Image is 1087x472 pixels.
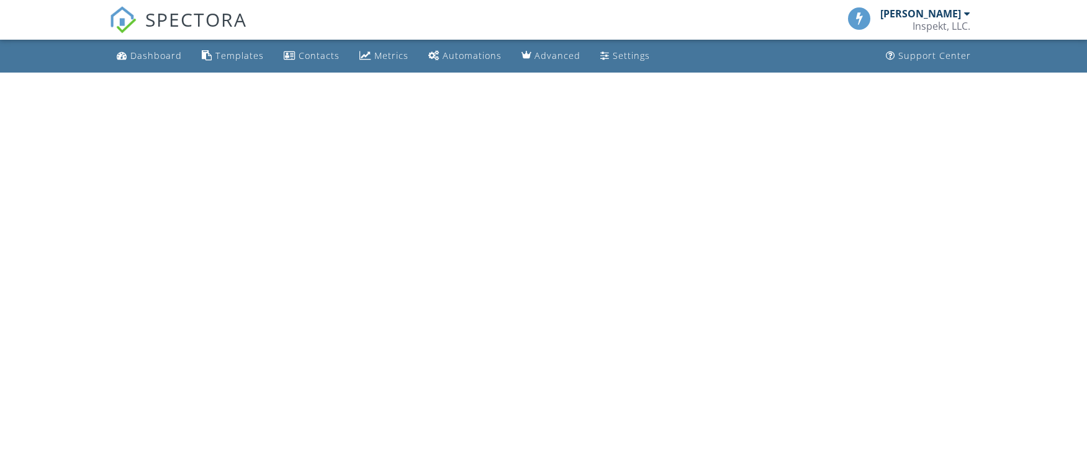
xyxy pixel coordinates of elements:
div: [PERSON_NAME] [880,7,961,20]
a: Advanced [516,45,585,68]
span: SPECTORA [145,6,247,32]
a: Automations (Basic) [423,45,507,68]
div: Templates [215,50,264,61]
div: Advanced [534,50,580,61]
div: Automations [443,50,502,61]
a: Metrics [354,45,413,68]
img: The Best Home Inspection Software - Spectora [109,6,137,33]
div: Settings [613,50,650,61]
div: Contacts [299,50,340,61]
a: Contacts [279,45,345,68]
div: Dashboard [130,50,182,61]
div: Support Center [898,50,971,61]
div: Inspekt, LLC. [913,20,970,32]
a: Settings [595,45,655,68]
a: Dashboard [112,45,187,68]
a: Templates [197,45,269,68]
div: Metrics [374,50,408,61]
a: Support Center [881,45,976,68]
a: SPECTORA [109,17,247,43]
